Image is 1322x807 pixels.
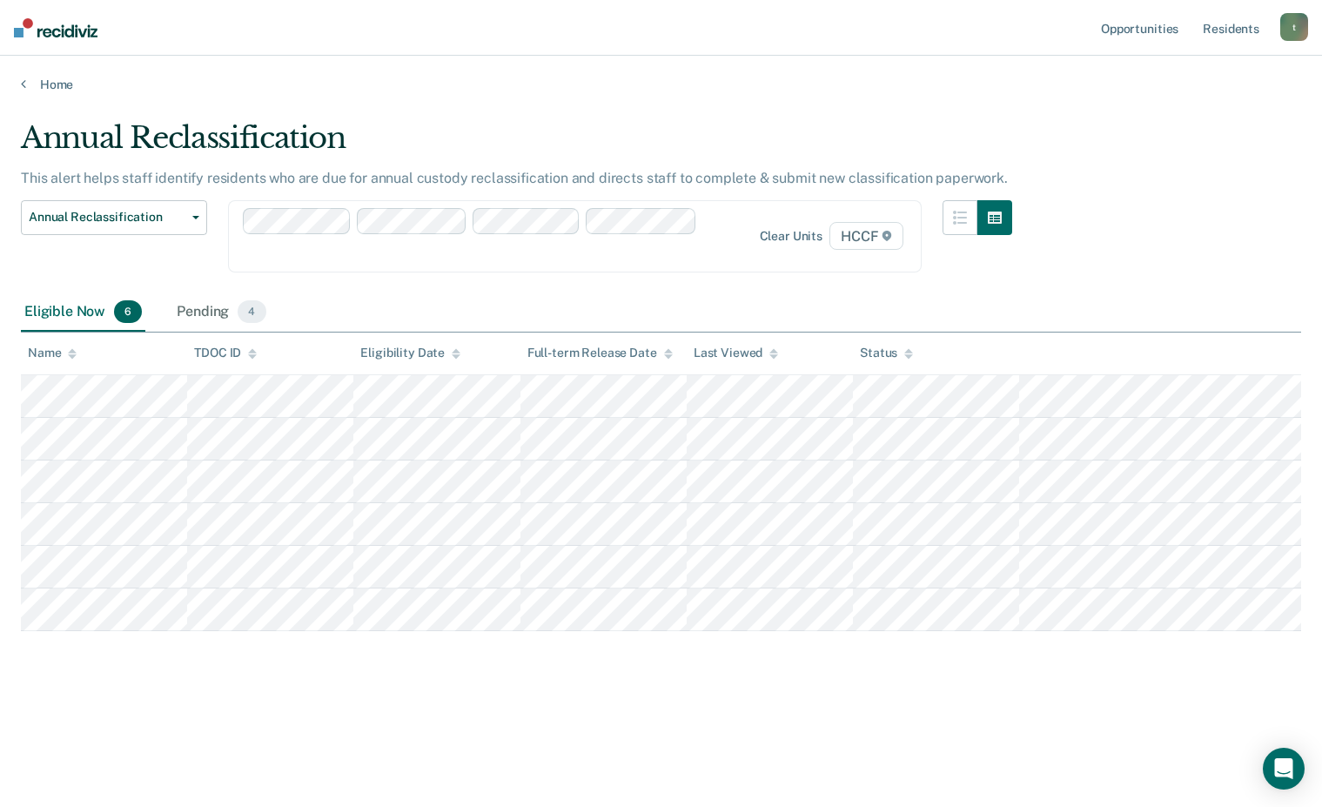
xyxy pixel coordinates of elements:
div: Clear units [760,229,823,244]
p: This alert helps staff identify residents who are due for annual custody reclassification and dir... [21,170,1008,186]
span: 4 [238,300,265,323]
span: 6 [114,300,142,323]
div: Name [28,346,77,360]
button: Annual Reclassification [21,200,207,235]
div: Full-term Release Date [527,346,673,360]
div: Eligibility Date [360,346,460,360]
div: Status [860,346,913,360]
img: Recidiviz [14,18,97,37]
div: Pending4 [173,293,269,332]
div: Open Intercom Messenger [1263,748,1305,790]
button: t [1280,13,1308,41]
div: Eligible Now6 [21,293,145,332]
div: Last Viewed [694,346,778,360]
div: TDOC ID [194,346,257,360]
span: HCCF [829,222,903,250]
div: Annual Reclassification [21,120,1012,170]
a: Home [21,77,1301,92]
span: Annual Reclassification [29,210,185,225]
